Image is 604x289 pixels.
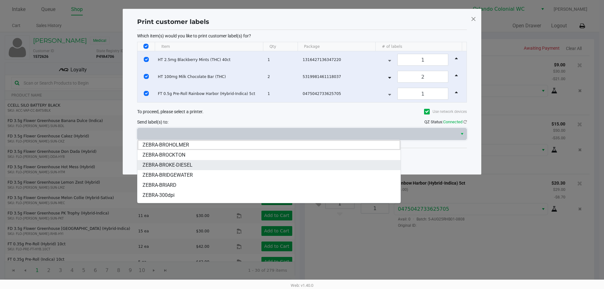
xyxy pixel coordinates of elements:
[300,51,379,68] td: 1316427136347220
[137,119,168,125] span: Send label(s) to:
[155,42,263,51] th: Item
[143,161,193,169] span: ZEBRA-BROKE-DIESEL
[144,74,149,79] input: Select Row
[265,51,300,68] td: 1
[137,33,467,39] p: Which item(s) would you like to print customer label(s) for?
[144,91,149,96] input: Select Row
[144,57,149,62] input: Select Row
[143,171,193,179] span: ZEBRA-BRIDGEWATER
[424,119,467,124] span: QZ Status:
[155,68,265,85] td: HT 100mg Milk Chocolate Bar (THC)
[300,68,379,85] td: 5319981461118037
[155,51,265,68] td: HT 2.5mg Blackberry Mints (THC) 40ct
[265,85,300,102] td: 1
[457,128,467,140] button: Select
[300,85,379,102] td: 0475042733625705
[143,151,185,159] span: ZEBRA-BROCKTON
[143,141,189,149] span: ZEBRA-BROHOLMER
[291,283,313,288] span: Web: v1.40.0
[137,42,467,102] div: Data table
[155,85,265,102] td: FT 0.5g Pre-Roll Rainbow Harbor (Hybrid-Indica) 5ct
[443,119,462,124] span: Connected
[375,42,462,51] th: # of labels
[143,181,176,189] span: ZEBRA-BRIARD
[424,109,467,114] label: Use network devices
[143,202,207,209] span: ZEBRA-[GEOGRAPHIC_DATA]
[298,42,375,51] th: Package
[137,17,209,26] h1: Print customer labels
[265,68,300,85] td: 2
[143,44,148,49] input: Select All Rows
[137,109,204,114] span: To proceed, please select a printer.
[263,42,298,51] th: Qty
[143,192,175,199] span: ZEBRA-300dpi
